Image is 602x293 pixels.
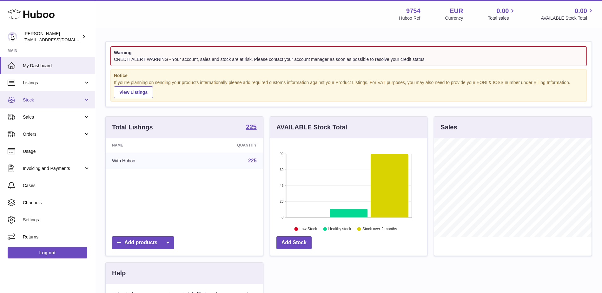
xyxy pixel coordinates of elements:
[248,158,257,163] a: 225
[23,183,90,189] span: Cases
[497,7,509,15] span: 0.00
[189,138,263,153] th: Quantity
[114,56,583,62] div: CREDIT ALERT WARNING - Your account, sales and stock are at risk. Please contact your account man...
[23,37,93,42] span: [EMAIL_ADDRESS][DOMAIN_NAME]
[112,269,126,277] h3: Help
[114,80,583,99] div: If you're planning on sending your products internationally please add required customs informati...
[575,7,587,15] span: 0.00
[281,215,283,219] text: 0
[276,123,347,132] h3: AVAILABLE Stock Total
[114,50,583,56] strong: Warning
[300,227,317,231] text: Low Stock
[280,184,283,187] text: 46
[328,227,351,231] text: Healthy stock
[23,217,90,223] span: Settings
[114,73,583,79] strong: Notice
[488,15,516,21] span: Total sales
[8,247,87,258] a: Log out
[23,200,90,206] span: Channels
[112,123,153,132] h3: Total Listings
[406,7,420,15] strong: 9754
[8,32,17,42] img: info@fieldsluxury.london
[362,227,397,231] text: Stock over 2 months
[23,31,81,43] div: [PERSON_NAME]
[23,114,83,120] span: Sales
[106,153,189,169] td: With Huboo
[488,7,516,21] a: 0.00 Total sales
[280,199,283,203] text: 23
[23,166,83,172] span: Invoicing and Payments
[280,168,283,172] text: 69
[23,148,90,154] span: Usage
[450,7,463,15] strong: EUR
[23,80,83,86] span: Listings
[541,7,594,21] a: 0.00 AVAILABLE Stock Total
[440,123,457,132] h3: Sales
[276,236,312,249] a: Add Stock
[23,131,83,137] span: Orders
[399,15,420,21] div: Huboo Ref
[246,124,256,131] a: 225
[106,138,189,153] th: Name
[23,234,90,240] span: Returns
[23,63,90,69] span: My Dashboard
[445,15,463,21] div: Currency
[246,124,256,130] strong: 225
[114,86,153,98] a: View Listings
[541,15,594,21] span: AVAILABLE Stock Total
[112,236,174,249] a: Add products
[23,97,83,103] span: Stock
[280,152,283,156] text: 92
